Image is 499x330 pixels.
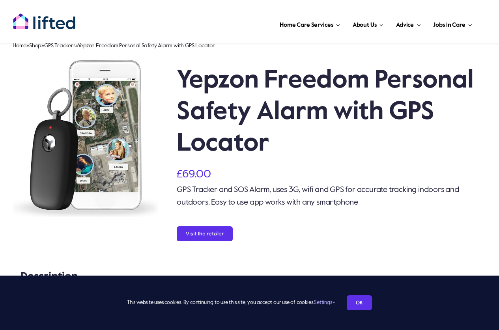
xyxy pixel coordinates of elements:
a: Home Care Services [277,12,342,35]
button: Visit the retailer [177,226,233,241]
span: Advice [396,19,414,32]
nav: Main Menu [93,12,475,35]
span: This website uses cookies. By continuing to use this site, you accept our use of cookies. [127,296,335,309]
bdi: 69.00 [177,169,211,180]
h1: Yepzon Freedom Personal Safety Alarm with GPS Locator [177,65,486,159]
nav: Breadcrumb [13,39,486,52]
a: lifted-logo [13,13,76,21]
a: Shop [29,43,41,48]
span: About Us [353,19,377,32]
a: GPS Trackers [44,43,76,48]
span: Home Care Services [280,19,333,32]
a: Advice [394,12,423,35]
span: Jobs in Care [433,19,465,32]
a: Home [13,43,26,48]
a: Jobs in Care [431,12,475,35]
p: GPS Tracker and SOS Alarm, uses 3G, wifi and GPS for accurate tracking indoors and outdoors. Easy... [177,184,486,209]
span: » » » [13,43,215,48]
span: £ [177,169,182,180]
a: Yepzon Freedom GPS tracker with SOS button for Elderly [13,60,158,217]
h2: Description [21,266,478,287]
span: Yepzon Freedom Personal Safety Alarm with GPS Locator [78,43,215,48]
a: About Us [350,12,386,35]
a: Settings [314,300,335,305]
a: OK [347,295,372,310]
